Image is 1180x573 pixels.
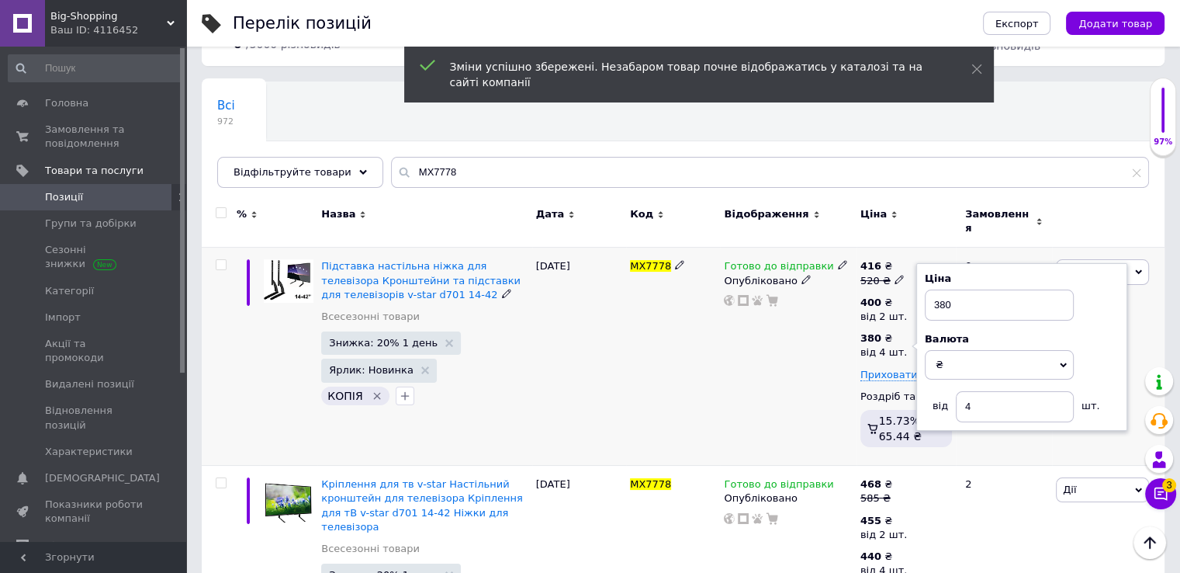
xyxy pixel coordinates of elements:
span: / 5000 різновидів [246,38,341,50]
span: Характеристики [45,445,133,459]
div: ₴ [860,259,905,273]
div: шт. [1074,391,1105,413]
svg: Видалити мітку [371,390,383,402]
div: від 2 шт. [860,528,907,542]
span: Знижка: 20% 1 день [329,338,438,348]
b: 380 [860,332,881,344]
div: від 4 шт. [860,346,907,359]
span: Замовлення та повідомлення [45,123,144,151]
div: [DATE] [532,248,626,466]
div: 585 ₴ [860,491,892,505]
span: Назва [321,207,355,221]
span: 3 [1162,478,1176,492]
span: MX7778 [630,478,671,490]
button: Наверх [1133,526,1166,559]
span: Big-Shopping [50,9,167,23]
input: Пошук [8,54,183,82]
span: Сезонні знижки [45,243,144,271]
div: 0 [956,248,1052,466]
span: Показники роботи компанії [45,498,144,526]
a: Кріплення для тв v-star Настільний кронштейн для телевізора Кріплення для тВ v-star d701 14-42 Ні... [321,478,522,533]
a: Всесезонні товари [321,310,420,324]
span: MX7778 [630,260,671,272]
input: Пошук по назві позиції, артикулу і пошуковим запитам [391,157,1149,188]
div: від 2 шт. [860,310,907,324]
span: Акції та промокоди [45,337,144,365]
span: Ціна [860,207,887,221]
div: Опубліковано [724,491,852,505]
div: Опубліковано [724,274,852,288]
div: Зміни успішно збережені. Незабаром товар почне відображатись у каталозі та на сайті компанії [450,59,933,90]
button: Чат з покупцем3 [1145,478,1176,509]
div: від [925,391,956,413]
span: 972 [217,116,235,127]
div: Роздріб та опт [860,390,952,404]
b: 400 [860,297,881,308]
span: Готово до відправки [724,478,833,495]
span: Позиції [45,190,83,204]
span: Відображення [724,207,808,221]
span: ₴ [936,359,943,370]
div: Валюта [925,332,1119,346]
span: 0 [233,33,243,52]
span: Імпорт [45,311,81,325]
img: Крепление для тв v-star Настольный кронштейн для телевизора Крепление для тв v-star d701 14-42 Но... [264,477,313,526]
b: 468 [860,478,881,490]
div: ₴ [860,477,892,491]
span: Категорії [45,284,94,298]
button: Додати товар [1066,12,1164,35]
span: Всі [217,99,235,113]
div: 520 ₴ [860,274,905,288]
span: Групи та добірки [45,217,137,231]
span: Відновлення позицій [45,404,144,432]
div: Ваш ID: 4116452 [50,23,186,37]
button: Експорт [983,12,1051,35]
a: Всесезонні товари [321,542,420,556]
div: Перелік позицій [233,16,372,32]
span: [DEMOGRAPHIC_DATA] [45,471,160,485]
span: Дата [536,207,565,221]
span: КОПІЯ [327,390,362,402]
div: 97% [1151,137,1175,148]
span: Дії [1063,484,1076,495]
div: ₴ [860,514,907,528]
div: ₴ [860,332,907,346]
span: Замовлення [965,207,1032,235]
a: Підставка настільна ніжка для телевізора Кронштейни та підставки для телевізорів v-star d701 14-42 [321,260,521,300]
img: Подставка настольная ножка для телевизора Кронштейны и подставки для телевизоров v-star d701 14-42 [264,259,313,302]
span: 15.73%, 65.44 ₴ [879,415,924,443]
b: 416 [860,260,881,272]
div: Ціна [925,272,1119,286]
span: Видалені позиції [45,377,134,391]
span: Відгуки [45,539,85,553]
div: ₴ [860,296,907,310]
span: Головна [45,96,88,110]
b: 440 [860,550,881,562]
span: Експорт [995,18,1039,30]
div: ₴ [860,550,907,564]
span: Додати товар [1078,18,1152,30]
span: Готово до відправки [724,260,833,276]
span: Код [630,207,653,221]
b: 455 [860,515,881,526]
span: Відфільтруйте товари [234,166,351,178]
span: Ярлик: Новинка [329,365,414,375]
span: Товари та послуги [45,164,144,178]
span: % [237,207,247,221]
span: Приховати [860,369,918,381]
